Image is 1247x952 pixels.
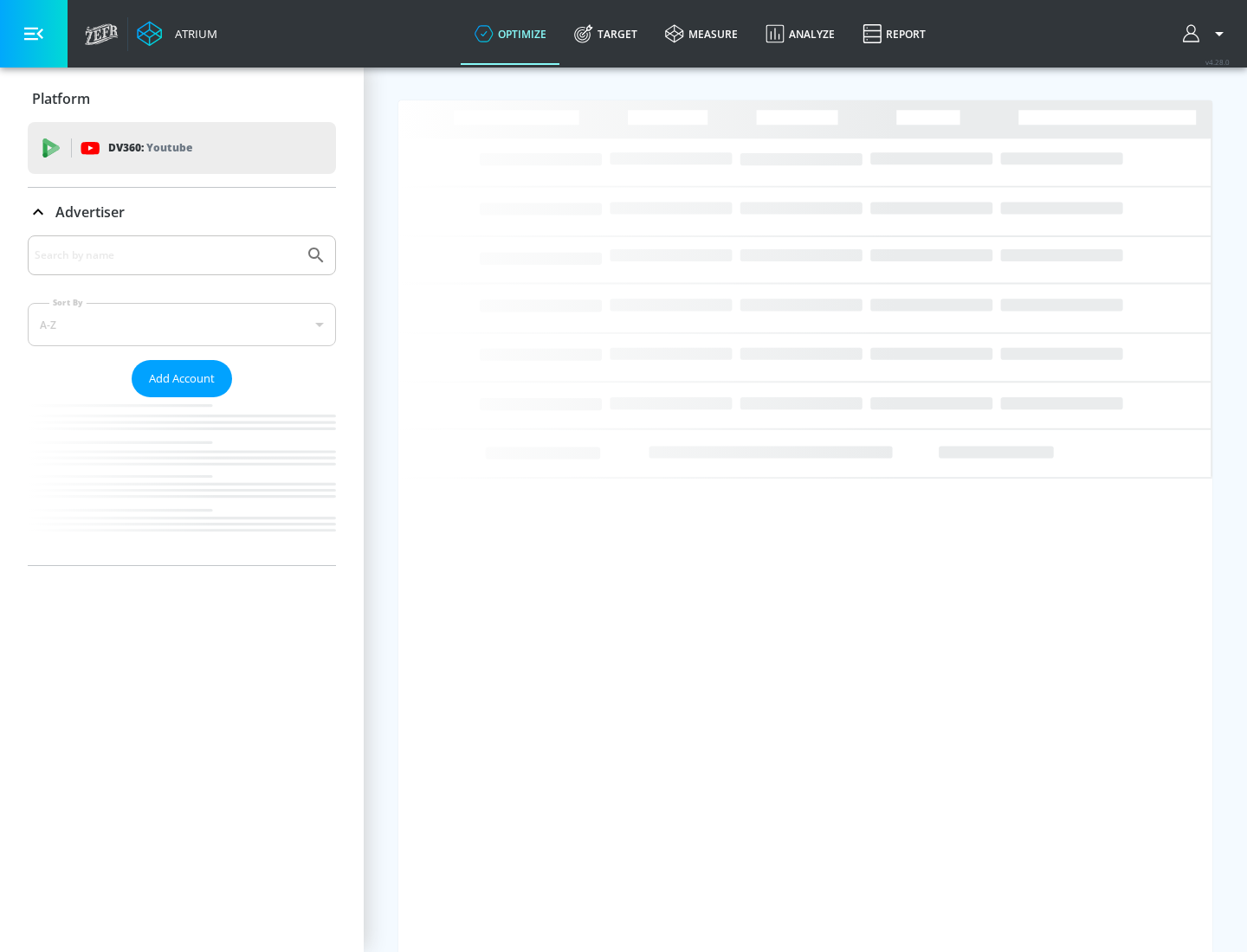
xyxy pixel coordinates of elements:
[28,74,336,123] div: Platform
[168,26,217,42] div: Atrium
[55,203,125,222] p: Advertiser
[849,3,940,65] a: Report
[137,21,217,47] a: Atrium
[146,138,192,157] p: Youtube
[28,397,336,565] nav: list of Advertiser
[35,244,297,267] input: Search by name
[651,3,752,65] a: measure
[132,360,232,397] button: Add Account
[28,303,336,346] div: A-Z
[28,235,336,565] div: Advertiser
[461,3,560,65] a: optimize
[28,188,336,236] div: Advertiser
[108,138,192,158] p: DV360:
[560,3,651,65] a: Target
[32,89,90,108] p: Platform
[752,3,849,65] a: Analyze
[28,122,336,174] div: DV360: Youtube
[149,369,215,389] span: Add Account
[49,297,87,308] label: Sort By
[1205,57,1230,67] span: v 4.28.0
